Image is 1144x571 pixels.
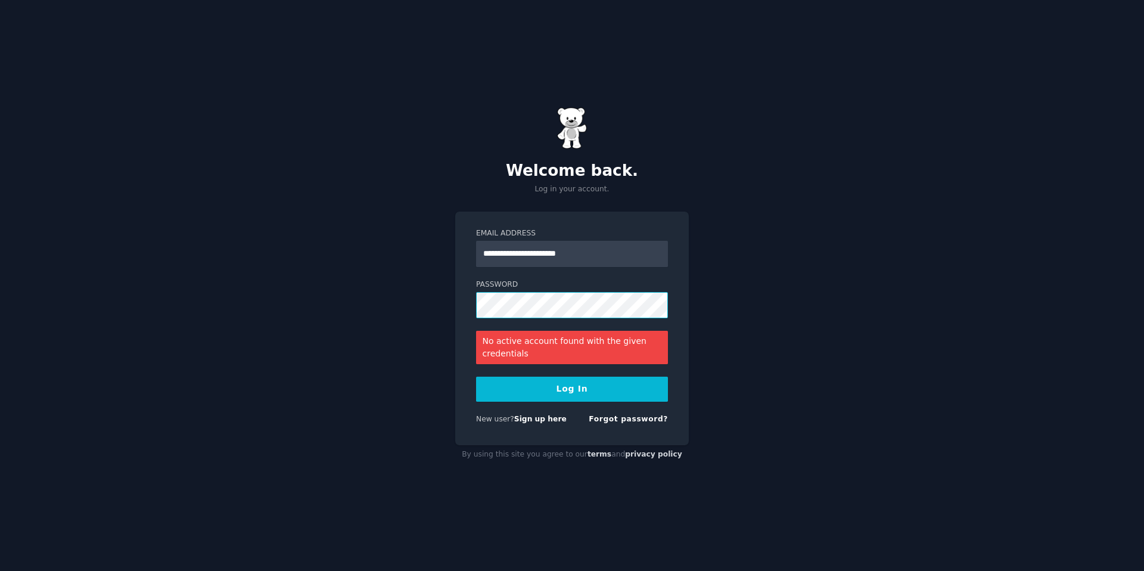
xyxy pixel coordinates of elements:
a: Forgot password? [589,415,668,423]
img: Gummy Bear [557,107,587,149]
div: No active account found with the given credentials [476,331,668,364]
a: Sign up here [514,415,567,423]
span: New user? [476,415,514,423]
label: Password [476,280,668,290]
h2: Welcome back. [455,162,689,181]
a: privacy policy [625,450,682,458]
p: Log in your account. [455,184,689,195]
a: terms [587,450,611,458]
div: By using this site you agree to our and [455,445,689,464]
button: Log In [476,377,668,402]
label: Email Address [476,228,668,239]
